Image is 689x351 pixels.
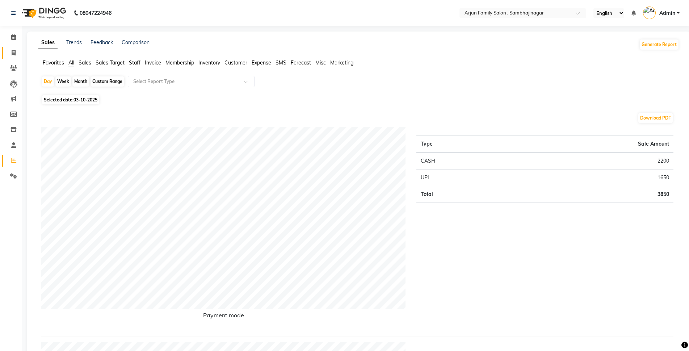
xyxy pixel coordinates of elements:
[315,59,326,66] span: Misc
[72,76,89,87] div: Month
[43,59,64,66] span: Favorites
[80,3,112,23] b: 08047224946
[276,59,286,66] span: SMS
[96,59,125,66] span: Sales Target
[511,170,673,186] td: 1650
[42,76,54,87] div: Day
[73,97,97,103] span: 03-10-2025
[145,59,161,66] span: Invoice
[638,113,673,123] button: Download PDF
[122,39,150,46] a: Comparison
[511,186,673,203] td: 3850
[91,39,113,46] a: Feedback
[18,3,68,23] img: logo
[330,59,353,66] span: Marketing
[224,59,247,66] span: Customer
[91,76,124,87] div: Custom Range
[79,59,91,66] span: Sales
[416,136,511,153] th: Type
[643,7,656,19] img: Admin
[68,59,74,66] span: All
[252,59,271,66] span: Expense
[511,136,673,153] th: Sale Amount
[640,39,679,50] button: Generate Report
[416,170,511,186] td: UPI
[41,312,406,322] h6: Payment mode
[165,59,194,66] span: Membership
[416,186,511,203] td: Total
[198,59,220,66] span: Inventory
[511,152,673,170] td: 2200
[291,59,311,66] span: Forecast
[416,152,511,170] td: CASH
[55,76,71,87] div: Week
[42,95,99,104] span: Selected date:
[129,59,140,66] span: Staff
[66,39,82,46] a: Trends
[659,9,675,17] span: Admin
[38,36,58,49] a: Sales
